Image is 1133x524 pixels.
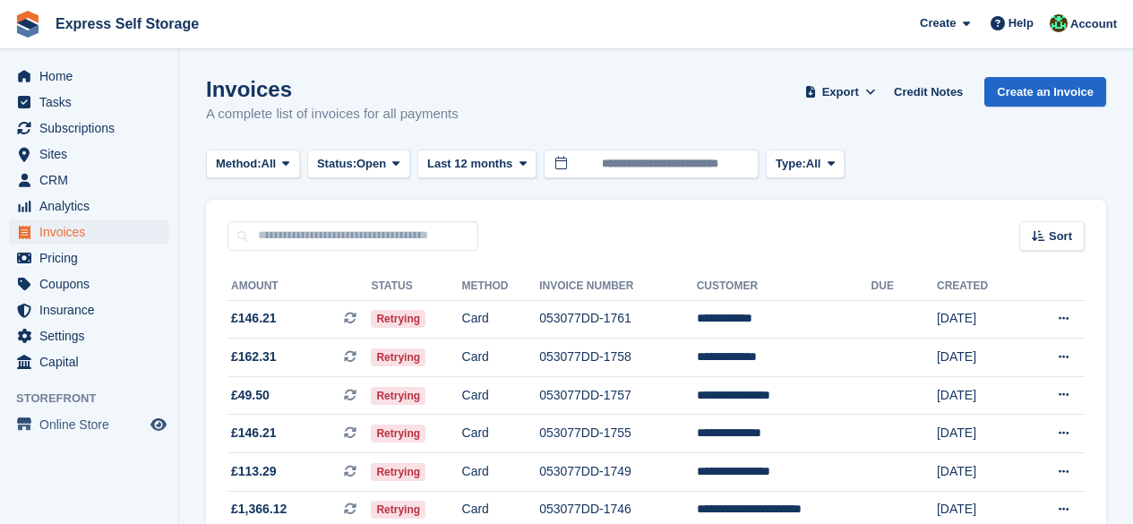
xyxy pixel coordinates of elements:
span: Storefront [16,390,178,408]
span: Last 12 months [427,155,512,173]
span: Create [920,14,956,32]
th: Status [371,272,461,301]
button: Export [801,77,880,107]
td: 053077DD-1761 [539,300,697,339]
td: 053077DD-1757 [539,376,697,415]
button: Last 12 months [417,150,536,179]
button: Type: All [766,150,845,179]
span: Analytics [39,193,147,219]
span: Online Store [39,412,147,437]
button: Status: Open [307,150,410,179]
span: Sort [1049,228,1072,245]
span: Type: [776,155,806,173]
a: menu [9,90,169,115]
td: Card [462,376,540,415]
th: Amount [227,272,371,301]
a: menu [9,219,169,245]
span: Retrying [371,310,425,328]
td: 053077DD-1749 [539,453,697,492]
td: Card [462,453,540,492]
td: Card [462,300,540,339]
a: Credit Notes [887,77,970,107]
p: A complete list of invoices for all payments [206,104,459,125]
button: Method: All [206,150,300,179]
td: Card [462,415,540,453]
span: £146.21 [231,424,277,442]
td: [DATE] [937,339,1022,377]
a: menu [9,116,169,141]
th: Invoice Number [539,272,697,301]
span: Method: [216,155,262,173]
td: 053077DD-1755 [539,415,697,453]
img: stora-icon-8386f47178a22dfd0bd8f6a31ec36ba5ce8667c1dd55bd0f319d3a0aa187defe.svg [14,11,41,38]
span: Retrying [371,501,425,519]
h1: Invoices [206,77,459,101]
span: Help [1009,14,1034,32]
span: Settings [39,323,147,348]
span: Status: [317,155,356,173]
th: Method [462,272,540,301]
td: [DATE] [937,415,1022,453]
span: Home [39,64,147,89]
span: £49.50 [231,386,270,405]
td: [DATE] [937,376,1022,415]
a: menu [9,64,169,89]
a: menu [9,142,169,167]
span: £1,366.12 [231,500,287,519]
span: £162.31 [231,348,277,366]
span: Retrying [371,348,425,366]
span: All [262,155,277,173]
a: menu [9,323,169,348]
span: Invoices [39,219,147,245]
th: Created [937,272,1022,301]
a: menu [9,245,169,271]
span: Subscriptions [39,116,147,141]
td: [DATE] [937,300,1022,339]
a: Preview store [148,414,169,435]
a: menu [9,412,169,437]
span: Retrying [371,387,425,405]
a: menu [9,168,169,193]
span: Insurance [39,297,147,322]
a: menu [9,193,169,219]
a: Express Self Storage [48,9,206,39]
span: Retrying [371,463,425,481]
span: All [806,155,821,173]
span: £113.29 [231,462,277,481]
img: Shakiyra Davis [1050,14,1068,32]
a: Create an Invoice [984,77,1106,107]
span: Tasks [39,90,147,115]
span: Account [1070,15,1117,33]
span: Capital [39,349,147,374]
a: menu [9,297,169,322]
span: Export [822,83,859,101]
span: Sites [39,142,147,167]
th: Customer [697,272,871,301]
a: menu [9,271,169,296]
td: Card [462,339,540,377]
span: £146.21 [231,309,277,328]
span: Open [356,155,386,173]
a: menu [9,349,169,374]
span: Coupons [39,271,147,296]
span: Pricing [39,245,147,271]
th: Due [871,272,937,301]
span: CRM [39,168,147,193]
td: [DATE] [937,453,1022,492]
span: Retrying [371,425,425,442]
td: 053077DD-1758 [539,339,697,377]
